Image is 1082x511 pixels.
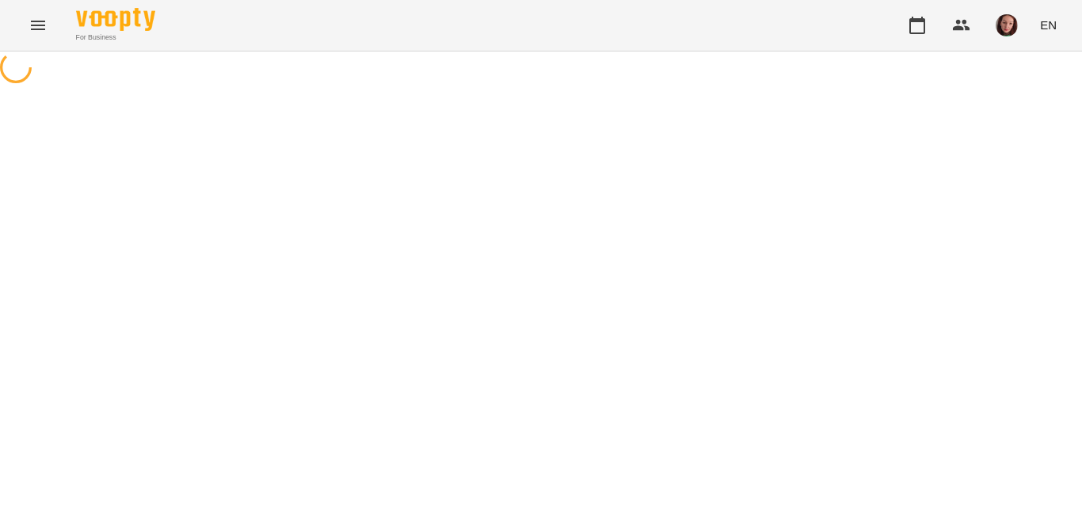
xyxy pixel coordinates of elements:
[996,14,1018,36] img: 09dce9ce98c38e7399589cdc781be319.jpg
[76,32,155,43] span: For Business
[76,8,155,31] img: Voopty Logo
[1034,10,1063,40] button: EN
[19,6,57,44] button: Menu
[1040,17,1057,33] span: EN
